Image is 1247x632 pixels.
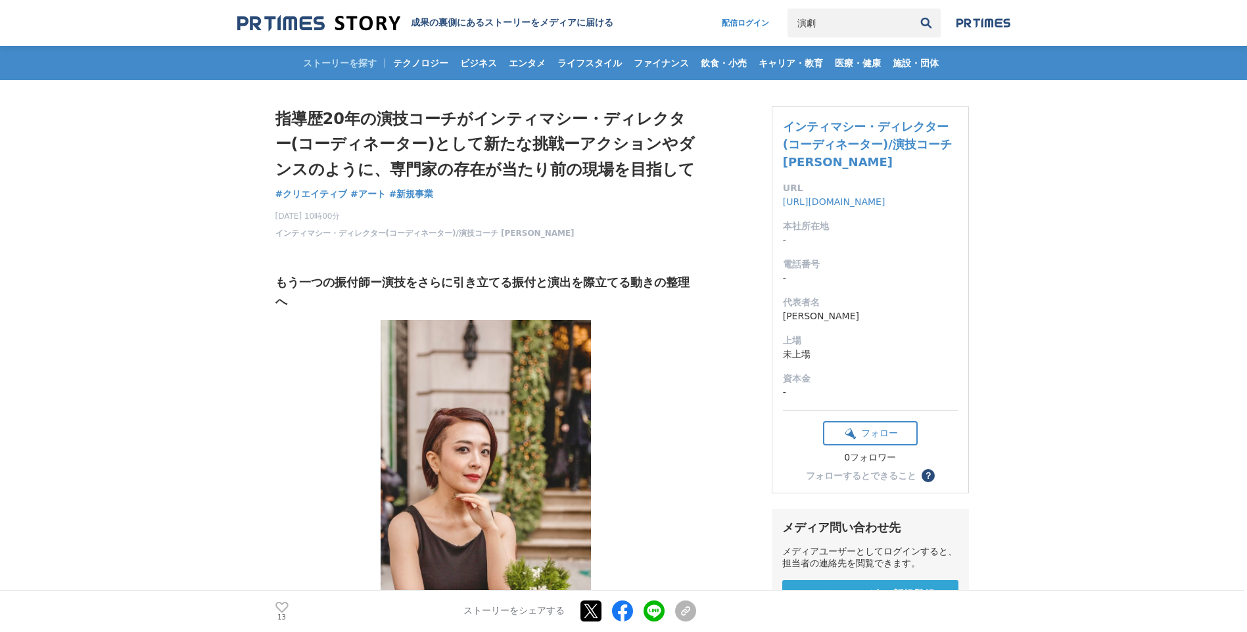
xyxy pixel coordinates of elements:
a: 配信ログイン [709,9,782,37]
a: #新規事業 [389,187,434,201]
dt: URL [783,181,958,195]
p: 13 [275,614,289,621]
a: 施設・団体 [887,46,944,80]
span: キャリア・教育 [753,57,828,69]
a: キャリア・教育 [753,46,828,80]
a: #アート [350,187,386,201]
dd: 未上場 [783,348,958,361]
dt: 電話番号 [783,258,958,271]
span: #クリエイティブ [275,188,348,200]
dt: 資本金 [783,372,958,386]
a: エンタメ [504,46,551,80]
a: 医療・健康 [830,46,886,80]
div: 0フォロワー [823,452,918,464]
dt: 代表者名 [783,296,958,309]
a: テクノロジー [388,46,454,80]
div: フォローするとできること [806,471,916,480]
a: 飲食・小売 [695,46,752,80]
button: 検索 [912,9,941,37]
a: 成果の裏側にあるストーリーをメディアに届ける 成果の裏側にあるストーリーをメディアに届ける [237,14,613,32]
span: [DATE] 10時00分 [275,210,575,222]
h1: 指導歴20年の演技コーチがインティマシー・ディレクター(コーディネーター)として新たな挑戦ーアクションやダンスのように、専門家の存在が当たり前の現場を目指して [275,106,696,182]
a: インティマシー・ディレクター(コーディネーター)/演技コーチ [PERSON_NAME] [275,227,575,239]
a: インティマシー・ディレクター(コーディネーター)/演技コーチ [PERSON_NAME] [783,120,952,169]
span: 飲食・小売 [695,57,752,69]
a: メディアユーザー 新規登録 無料 [782,580,958,621]
h2: 成果の裏側にあるストーリーをメディアに届ける [411,17,613,29]
input: キーワードで検索 [788,9,912,37]
img: prtimes [956,18,1010,28]
dt: 上場 [783,334,958,348]
span: ？ [924,471,933,480]
button: ？ [922,469,935,482]
span: テクノロジー [388,57,454,69]
strong: もう一つの振付師ー演技をさらに引き立てる振付と演出を際立てる動きの整理へ [275,276,690,308]
a: ライフスタイル [552,46,627,80]
a: #クリエイティブ [275,187,348,201]
a: ファイナンス [628,46,694,80]
span: #アート [350,188,386,200]
a: ビジネス [455,46,502,80]
span: ライフスタイル [552,57,627,69]
span: #新規事業 [389,188,434,200]
dd: - [783,271,958,285]
dd: - [783,233,958,247]
span: エンタメ [504,57,551,69]
p: ストーリーをシェアする [463,606,565,618]
span: 施設・団体 [887,57,944,69]
img: 成果の裏側にあるストーリーをメディアに届ける [237,14,400,32]
div: メディア問い合わせ先 [782,520,958,535]
span: 医療・健康 [830,57,886,69]
dd: [PERSON_NAME] [783,309,958,323]
span: メディアユーザー 新規登録 [805,588,935,602]
div: メディアユーザーとしてログインすると、担当者の連絡先を閲覧できます。 [782,546,958,570]
button: フォロー [823,421,918,445]
span: ビジネス [455,57,502,69]
span: ファイナンス [628,57,694,69]
dd: - [783,386,958,399]
dt: 本社所在地 [783,219,958,233]
a: [URL][DOMAIN_NAME] [783,196,885,207]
